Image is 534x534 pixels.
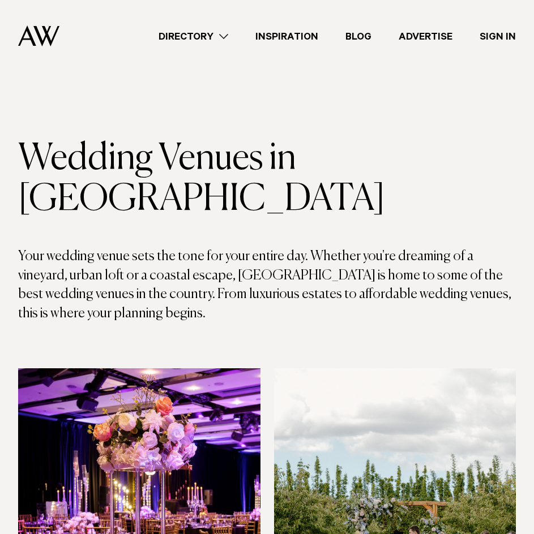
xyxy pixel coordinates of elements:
a: Advertise [385,29,466,44]
a: Directory [145,29,242,44]
p: Your wedding venue sets the tone for your entire day. Whether you're dreaming of a vineyard, urba... [18,247,516,323]
h1: Wedding Venues in [GEOGRAPHIC_DATA] [18,139,516,220]
a: Blog [332,29,385,44]
a: Sign In [466,29,529,44]
a: Inspiration [242,29,332,44]
img: Auckland Weddings Logo [18,25,59,46]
